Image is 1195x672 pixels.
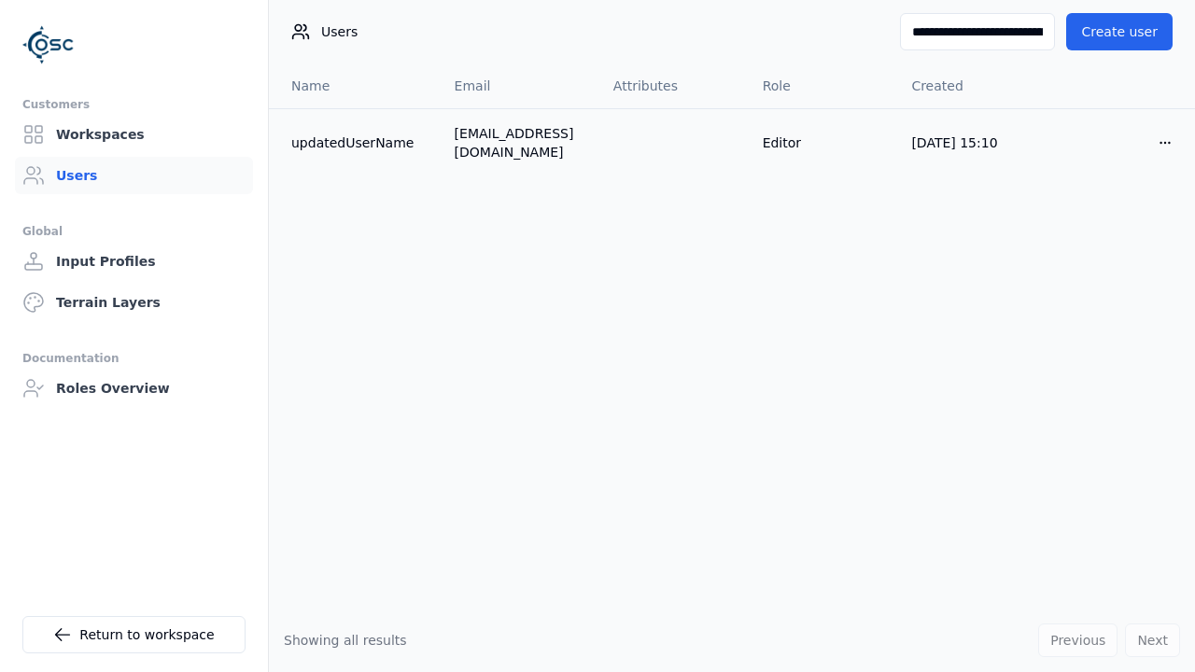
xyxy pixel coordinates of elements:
[15,157,253,194] a: Users
[269,63,440,108] th: Name
[15,370,253,407] a: Roles Overview
[598,63,748,108] th: Attributes
[15,116,253,153] a: Workspaces
[455,124,583,161] div: [EMAIL_ADDRESS][DOMAIN_NAME]
[284,633,407,648] span: Showing all results
[911,133,1031,152] div: [DATE] 15:10
[22,347,246,370] div: Documentation
[1066,13,1173,50] button: Create user
[22,616,246,653] a: Return to workspace
[22,220,246,243] div: Global
[15,284,253,321] a: Terrain Layers
[440,63,598,108] th: Email
[748,63,897,108] th: Role
[321,22,358,41] span: Users
[22,19,75,71] img: Logo
[15,243,253,280] a: Input Profiles
[896,63,1046,108] th: Created
[22,93,246,116] div: Customers
[763,133,882,152] div: Editor
[291,133,425,152] a: updatedUserName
